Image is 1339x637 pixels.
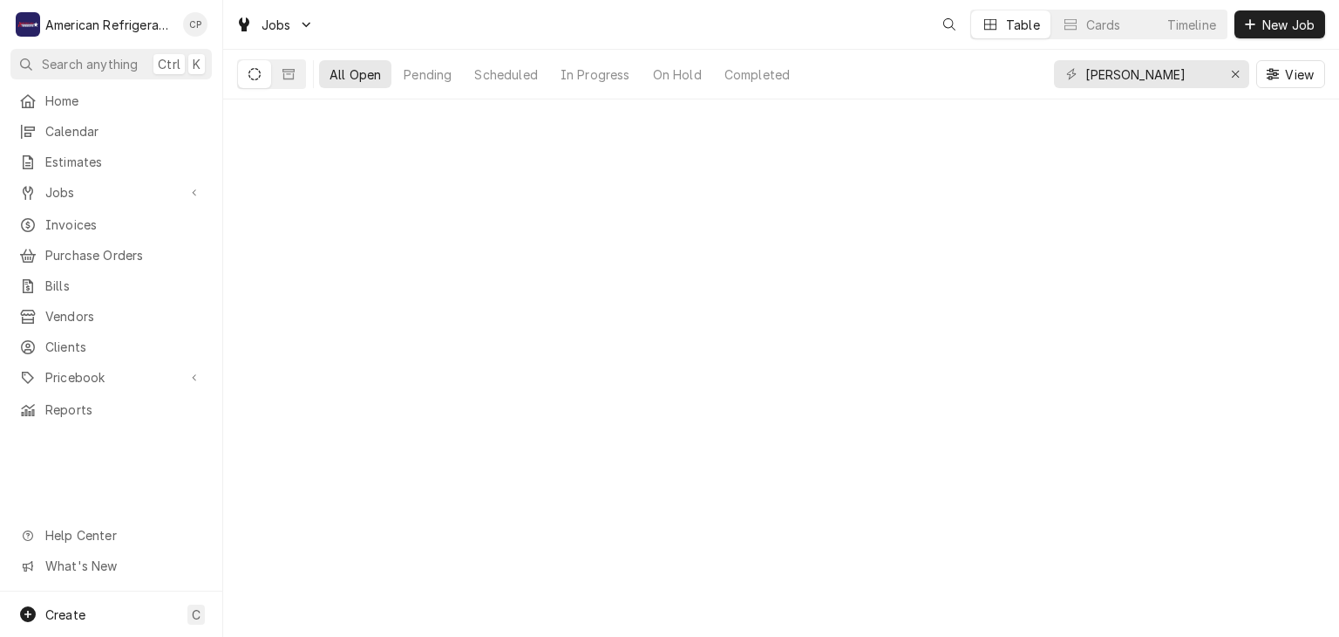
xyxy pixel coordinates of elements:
div: All Open [330,65,381,84]
a: Invoices [10,210,212,239]
span: Reports [45,401,203,419]
span: What's New [45,557,201,575]
a: Vendors [10,302,212,331]
a: Go to Pricebook [10,363,212,392]
a: Bills [10,271,212,300]
button: Erase input [1221,60,1249,88]
a: Purchase Orders [10,241,212,270]
button: Search anythingCtrlK [10,49,212,79]
span: Create [45,607,85,622]
a: Reports [10,395,212,424]
button: New Job [1234,10,1325,38]
div: Table [1006,16,1040,34]
button: View [1256,60,1325,88]
div: CP [183,12,207,37]
a: Go to Jobs [10,178,212,207]
div: Pending [404,65,452,84]
a: Clients [10,332,212,361]
span: Invoices [45,216,203,234]
span: Search anything [42,55,138,73]
span: Ctrl [158,55,180,73]
div: On Hold [653,65,702,84]
div: American Refrigeration LLC [45,16,173,34]
span: Bills [45,277,203,295]
div: Cards [1086,16,1121,34]
span: Jobs [262,16,291,34]
div: Scheduled [474,65,537,84]
a: Calendar [10,117,212,146]
div: Timeline [1167,16,1216,34]
span: Home [45,92,203,110]
span: K [193,55,201,73]
a: Home [10,86,212,115]
span: Jobs [45,183,177,202]
span: New Job [1259,16,1318,34]
span: View [1281,65,1317,84]
a: Go to Jobs [228,10,321,39]
button: Open search [935,10,963,38]
input: Keyword search [1085,60,1216,88]
span: Estimates [45,153,203,171]
div: Cordel Pyle's Avatar [183,12,207,37]
div: In Progress [561,65,630,84]
span: Purchase Orders [45,246,203,264]
span: Pricebook [45,368,177,387]
span: Calendar [45,122,203,140]
div: Completed [724,65,790,84]
span: C [192,606,201,624]
a: Estimates [10,147,212,176]
span: Vendors [45,307,203,325]
a: Go to What's New [10,551,212,580]
span: Help Center [45,526,201,545]
a: Go to Help Center [10,521,212,550]
span: Clients [45,338,203,356]
div: American Refrigeration LLC's Avatar [16,12,40,37]
div: A [16,12,40,37]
